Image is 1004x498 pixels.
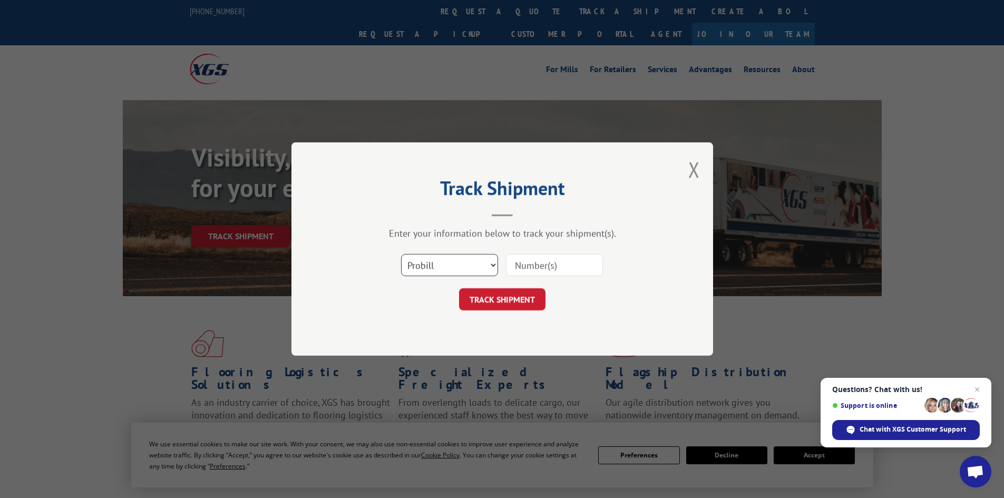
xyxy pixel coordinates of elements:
[344,227,660,239] div: Enter your information below to track your shipment(s).
[960,456,991,487] div: Open chat
[459,288,545,310] button: TRACK SHIPMENT
[832,385,980,394] span: Questions? Chat with us!
[688,155,700,183] button: Close modal
[971,383,983,396] span: Close chat
[506,254,603,276] input: Number(s)
[832,402,921,409] span: Support is online
[832,420,980,440] div: Chat with XGS Customer Support
[860,425,966,434] span: Chat with XGS Customer Support
[344,181,660,201] h2: Track Shipment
